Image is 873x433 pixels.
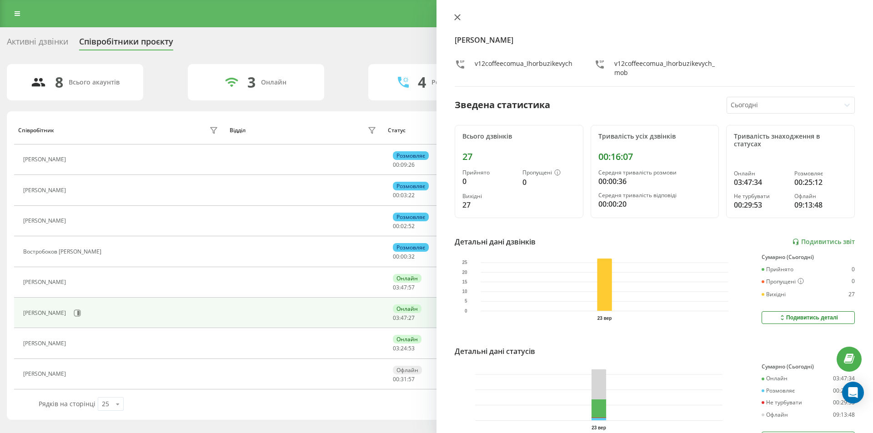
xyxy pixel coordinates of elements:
[23,310,68,316] div: [PERSON_NAME]
[792,238,855,246] a: Подивитись звіт
[393,253,399,260] span: 00
[230,127,246,134] div: Відділ
[393,213,429,221] div: Розмовляє
[393,223,415,229] div: : :
[39,399,95,408] span: Рядків на сторінці
[475,59,572,77] div: v12coffeecomua_Ihorbuzikevych
[762,278,804,285] div: Пропущені
[462,289,467,294] text: 10
[393,182,429,190] div: Розмовляє
[401,161,407,169] span: 09
[455,236,536,247] div: Детальні дані дзвінків
[598,151,712,162] div: 00:16:07
[794,177,847,188] div: 00:25:12
[401,253,407,260] span: 00
[393,335,421,343] div: Онлайн
[23,187,68,194] div: [PERSON_NAME]
[408,191,415,199] span: 22
[393,243,429,252] div: Розмовляє
[393,284,415,291] div: : :
[762,311,855,324] button: Подивитись деталі
[462,260,467,265] text: 25
[393,314,399,322] span: 03
[734,193,787,199] div: Не турбувати
[23,279,68,285] div: [PERSON_NAME]
[401,344,407,352] span: 24
[7,37,68,51] div: Активні дзвінки
[833,375,855,382] div: 03:47:34
[462,176,515,187] div: 0
[401,375,407,383] span: 31
[522,169,575,177] div: Пропущені
[79,37,173,51] div: Співробітники проєкту
[393,192,415,199] div: : :
[401,284,407,291] span: 47
[462,169,515,176] div: Прийнято
[762,388,795,394] div: Розмовляє
[23,340,68,347] div: [PERSON_NAME]
[393,161,399,169] span: 00
[762,399,802,406] div: Не турбувати
[431,79,476,86] div: Розмовляють
[455,35,855,45] h4: [PERSON_NAME]
[261,79,286,86] div: Онлайн
[462,270,467,275] text: 20
[614,59,716,77] div: v12coffeecomua_Ihorbuzikevych_mob
[408,375,415,383] span: 57
[465,309,467,314] text: 0
[734,170,787,177] div: Онлайн
[393,315,415,321] div: : :
[393,162,415,168] div: : :
[393,345,415,352] div: : :
[408,344,415,352] span: 53
[401,191,407,199] span: 03
[388,127,406,134] div: Статус
[852,278,855,285] div: 0
[598,192,712,199] div: Середня тривалість відповіді
[455,346,535,357] div: Детальні дані статусів
[23,371,68,377] div: [PERSON_NAME]
[393,344,399,352] span: 03
[465,299,467,304] text: 5
[833,412,855,418] div: 09:13:48
[762,266,793,273] div: Прийнято
[393,366,422,374] div: Офлайн
[522,177,575,188] div: 0
[762,412,788,418] div: Офлайн
[393,376,415,383] div: : :
[598,169,712,176] div: Середня тривалість розмови
[408,222,415,230] span: 52
[393,284,399,291] span: 03
[462,193,515,199] div: Вихідні
[598,199,712,209] div: 00:00:20
[778,314,838,321] div: Подивитись деталі
[794,199,847,210] div: 09:13:48
[762,291,786,298] div: Вихідні
[55,74,63,91] div: 8
[393,375,399,383] span: 00
[18,127,54,134] div: Співробітник
[462,279,467,284] text: 15
[69,79,120,86] div: Всього акаунтів
[23,249,104,255] div: Востробоков [PERSON_NAME]
[462,133,576,140] div: Всього дзвінків
[393,254,415,260] div: : :
[852,266,855,273] div: 0
[408,284,415,291] span: 57
[393,274,421,283] div: Онлайн
[23,218,68,224] div: [PERSON_NAME]
[598,133,712,140] div: Тривалість усіх дзвінків
[462,151,576,162] div: 27
[833,399,855,406] div: 00:29:53
[734,199,787,210] div: 00:29:53
[842,382,864,403] div: Open Intercom Messenger
[597,316,612,321] text: 23 вер
[734,177,787,188] div: 03:47:34
[734,133,847,148] div: Тривалість знаходження в статусах
[393,222,399,230] span: 00
[762,375,788,382] div: Онлайн
[408,253,415,260] span: 32
[598,176,712,187] div: 00:00:36
[794,170,847,177] div: Розмовляє
[762,363,855,370] div: Сумарно (Сьогодні)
